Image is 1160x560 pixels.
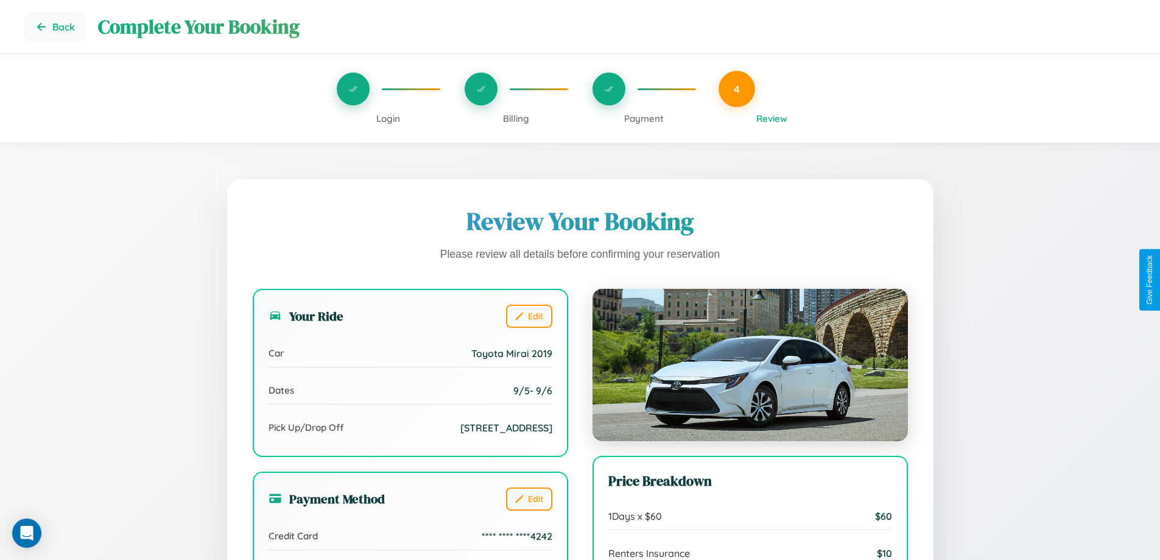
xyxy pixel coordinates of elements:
[1145,255,1154,305] div: Give Feedback
[376,113,400,124] span: Login
[269,307,343,325] h3: Your Ride
[506,487,552,511] button: Edit
[608,472,892,491] h3: Price Breakdown
[756,113,787,124] span: Review
[12,519,41,548] div: Open Intercom Messenger
[253,205,908,238] h1: Review Your Booking
[269,490,385,508] h3: Payment Method
[269,385,294,396] span: Dates
[269,530,318,542] span: Credit Card
[471,347,552,360] span: Toyota Mirai 2019
[506,305,552,328] button: Edit
[503,113,529,124] span: Billing
[734,82,740,96] span: 4
[608,547,690,559] span: Renters Insurance
[592,289,908,441] img: Toyota Mirai
[98,13,1136,40] h1: Complete Your Booking
[624,113,664,124] span: Payment
[877,547,892,559] span: $ 10
[513,385,552,397] span: 9 / 5 - 9 / 6
[24,12,86,41] button: Go back
[460,422,552,434] span: [STREET_ADDRESS]
[253,245,908,264] p: Please review all details before confirming your reservation
[875,510,892,522] span: $ 60
[608,510,662,522] span: 1 Days x $ 60
[269,422,344,433] span: Pick Up/Drop Off
[269,347,284,359] span: Car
